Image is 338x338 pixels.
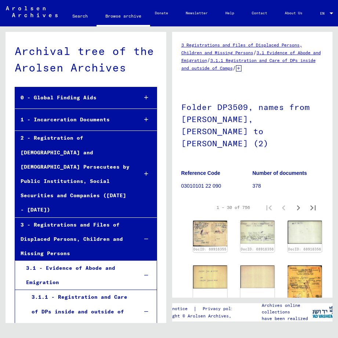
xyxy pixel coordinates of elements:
p: 03010101 22 090 [181,182,252,190]
b: Number of documents [252,170,307,176]
div: 3.1 - Evidence of Abode and Emigration [21,261,132,290]
button: First page [262,200,276,215]
a: Privacy policy [197,305,247,313]
button: Next page [291,200,306,215]
a: Help [217,4,243,22]
a: Browse archive [97,7,150,26]
a: DocID: 68916356 [288,247,321,251]
img: 002.jpg [240,265,275,288]
img: 002.jpg [193,221,227,246]
p: 378 [252,182,323,190]
a: About Us [276,4,311,22]
button: Previous page [276,200,291,215]
div: 2 - Registration of [DEMOGRAPHIC_DATA] and [DEMOGRAPHIC_DATA] Persecutees by Public Institutions,... [15,131,132,217]
img: 002.jpg [288,221,322,244]
div: 3.1.1 - Registration and Care of DPs inside and outside of Camps [26,290,132,333]
b: Reference Code [181,170,221,176]
p: have been realized in partnership with [262,315,312,328]
div: | [157,305,247,313]
p: The Arolsen Archives online collections [262,295,312,315]
a: Donate [146,4,177,22]
span: / [253,49,257,56]
img: 001.jpg [193,265,227,289]
div: 0 - Global Finding Aids [15,91,132,105]
a: 3 Registrations and Files of Displaced Persons, Children and Missing Persons [181,42,302,55]
img: 001.jpg [288,265,322,311]
a: Legal notice [157,305,193,313]
a: Search [63,7,97,25]
span: / [233,65,236,71]
div: 1 - Incarceration Documents [15,113,132,127]
a: 3.1.1 Registration and Care of DPs inside and outside of Camps [181,58,316,71]
a: Contact [243,4,276,22]
a: DocID: 68916355 [193,247,226,251]
h1: Folder DP3509, names from [PERSON_NAME], [PERSON_NAME] to [PERSON_NAME] (2) [181,90,324,159]
span: / [207,57,210,63]
img: Arolsen_neg.svg [6,6,58,17]
a: DocID: 68916356 [241,247,274,251]
span: EN [320,11,328,15]
p: Copyright © Arolsen Archives, 2021 [157,313,247,319]
div: Archival tree of the Arolsen Archives [15,43,157,76]
img: 001.jpg [240,221,275,244]
img: yv_logo.png [309,303,337,321]
div: 1 – 30 of 756 [217,204,250,211]
div: 3 - Registrations and Files of Displaced Persons, Children and Missing Persons [15,218,132,261]
a: Newsletter [177,4,217,22]
button: Last page [306,200,320,215]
